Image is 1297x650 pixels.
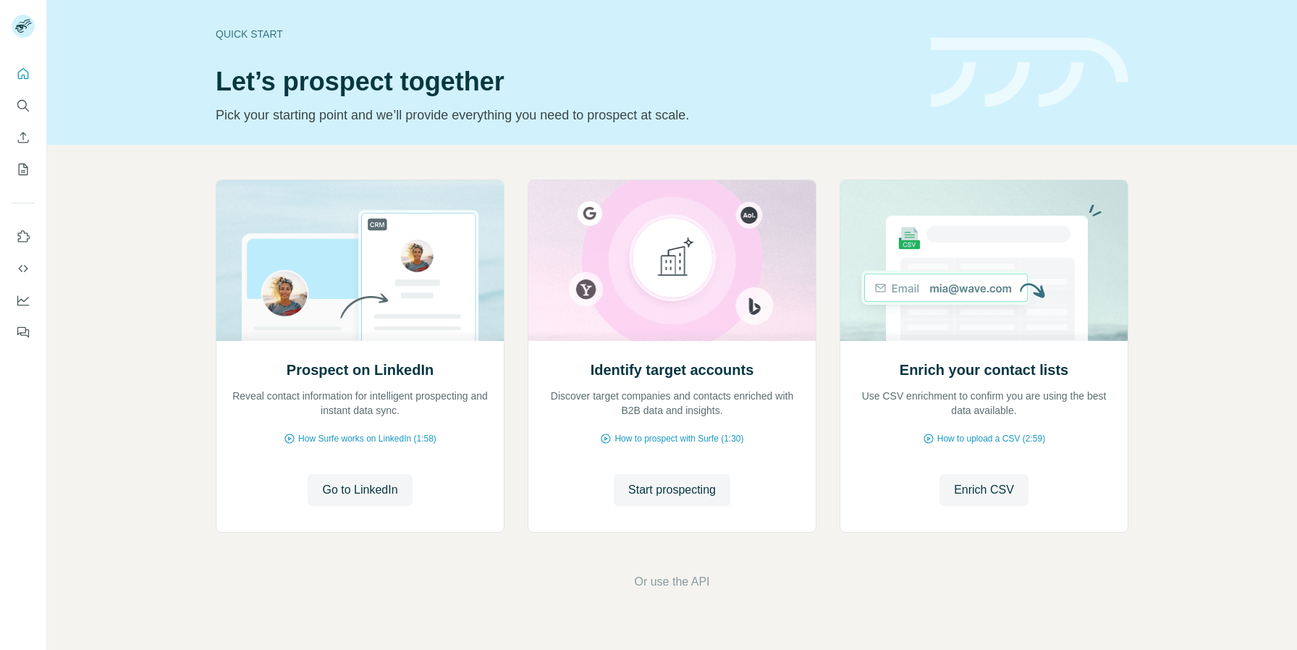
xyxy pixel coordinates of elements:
[12,156,35,182] button: My lists
[954,481,1014,499] span: Enrich CSV
[591,360,754,380] h2: Identify target accounts
[840,180,1128,341] img: Enrich your contact lists
[931,38,1128,108] img: banner
[12,319,35,345] button: Feedback
[900,360,1068,380] h2: Enrich your contact lists
[12,124,35,151] button: Enrich CSV
[298,432,436,445] span: How Surfe works on LinkedIn (1:58)
[628,481,716,499] span: Start prospecting
[12,93,35,119] button: Search
[322,481,397,499] span: Go to LinkedIn
[855,389,1113,418] p: Use CSV enrichment to confirm you are using the best data available.
[12,256,35,282] button: Use Surfe API
[12,224,35,250] button: Use Surfe on LinkedIn
[614,432,743,445] span: How to prospect with Surfe (1:30)
[12,287,35,313] button: Dashboard
[614,474,730,506] button: Start prospecting
[528,180,816,341] img: Identify target accounts
[939,474,1028,506] button: Enrich CSV
[634,573,709,591] button: Or use the API
[287,360,434,380] h2: Prospect on LinkedIn
[216,105,913,125] p: Pick your starting point and we’ll provide everything you need to prospect at scale.
[216,27,913,41] div: Quick start
[937,432,1045,445] span: How to upload a CSV (2:59)
[543,389,801,418] p: Discover target companies and contacts enriched with B2B data and insights.
[231,389,489,418] p: Reveal contact information for intelligent prospecting and instant data sync.
[216,67,913,96] h1: Let’s prospect together
[216,180,504,341] img: Prospect on LinkedIn
[12,61,35,87] button: Quick start
[308,474,412,506] button: Go to LinkedIn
